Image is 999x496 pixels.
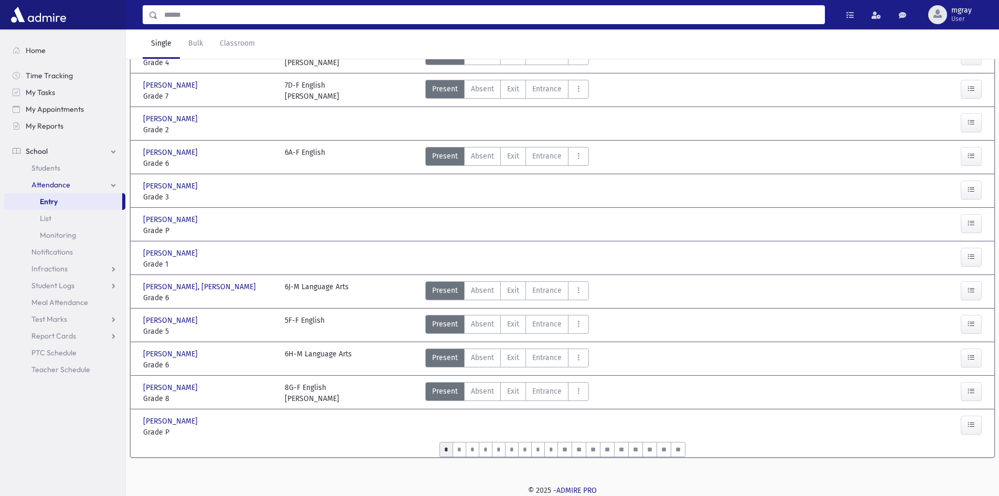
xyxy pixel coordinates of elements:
[26,146,48,156] span: School
[31,163,60,173] span: Students
[951,6,972,15] span: mgray
[507,352,519,363] span: Exit
[471,386,494,397] span: Absent
[211,29,263,59] a: Classroom
[285,281,349,303] div: 6J-M Language Arts
[471,352,494,363] span: Absent
[180,29,211,59] a: Bulk
[143,147,200,158] span: [PERSON_NAME]
[143,485,982,496] div: © 2025 -
[4,244,125,260] a: Notifications
[26,88,55,97] span: My Tasks
[143,214,200,225] span: [PERSON_NAME]
[4,160,125,176] a: Students
[143,124,274,135] span: Grade 2
[31,365,90,374] span: Teacher Schedule
[532,151,562,162] span: Entrance
[4,42,125,59] a: Home
[507,285,519,296] span: Exit
[425,147,589,169] div: AttTypes
[143,248,200,259] span: [PERSON_NAME]
[31,348,77,357] span: PTC Schedule
[532,319,562,330] span: Entrance
[143,91,274,102] span: Grade 7
[143,281,258,292] span: [PERSON_NAME], [PERSON_NAME]
[143,29,180,59] a: Single
[143,225,274,236] span: Grade P
[4,193,122,210] a: Entry
[143,315,200,326] span: [PERSON_NAME]
[532,352,562,363] span: Entrance
[432,386,458,397] span: Present
[471,285,494,296] span: Absent
[31,314,67,324] span: Test Marks
[285,382,339,404] div: 8G-F English [PERSON_NAME]
[4,227,125,244] a: Monitoring
[425,315,589,337] div: AttTypes
[158,5,824,24] input: Search
[4,143,125,160] a: School
[143,349,200,360] span: [PERSON_NAME]
[285,147,325,169] div: 6A-F English
[4,294,125,311] a: Meal Attendance
[26,104,84,114] span: My Appointments
[143,57,274,68] span: Grade 4
[4,84,125,101] a: My Tasks
[143,360,274,371] span: Grade 6
[4,344,125,361] a: PTC Schedule
[4,176,125,193] a: Attendance
[143,382,200,393] span: [PERSON_NAME]
[8,4,69,25] img: AdmirePro
[532,285,562,296] span: Entrance
[4,101,125,118] a: My Appointments
[4,311,125,328] a: Test Marks
[26,121,63,131] span: My Reports
[4,67,125,84] a: Time Tracking
[285,349,352,371] div: 6H-M Language Arts
[532,386,562,397] span: Entrance
[143,416,200,427] span: [PERSON_NAME]
[40,214,51,223] span: List
[285,315,325,337] div: 5F-F English
[4,328,125,344] a: Report Cards
[143,292,274,303] span: Grade 6
[40,230,76,240] span: Monitoring
[471,151,494,162] span: Absent
[425,281,589,303] div: AttTypes
[507,386,519,397] span: Exit
[4,210,125,227] a: List
[432,352,458,363] span: Present
[425,382,589,404] div: AttTypes
[471,83,494,94] span: Absent
[507,151,519,162] span: Exit
[143,181,200,192] span: [PERSON_NAME]
[4,118,125,134] a: My Reports
[4,361,125,378] a: Teacher Schedule
[31,331,76,341] span: Report Cards
[31,281,74,290] span: Student Logs
[4,277,125,294] a: Student Logs
[432,285,458,296] span: Present
[507,319,519,330] span: Exit
[425,80,589,102] div: AttTypes
[40,197,58,206] span: Entry
[471,319,494,330] span: Absent
[432,319,458,330] span: Present
[31,247,73,257] span: Notifications
[143,158,274,169] span: Grade 6
[143,326,274,337] span: Grade 5
[31,298,88,307] span: Meal Attendance
[143,113,200,124] span: [PERSON_NAME]
[425,349,589,371] div: AttTypes
[143,259,274,270] span: Grade 1
[26,46,46,55] span: Home
[951,15,972,23] span: User
[31,264,68,273] span: Infractions
[143,80,200,91] span: [PERSON_NAME]
[143,393,274,404] span: Grade 8
[285,80,339,102] div: 7D-F English [PERSON_NAME]
[532,83,562,94] span: Entrance
[143,427,274,438] span: Grade P
[26,71,73,80] span: Time Tracking
[4,260,125,277] a: Infractions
